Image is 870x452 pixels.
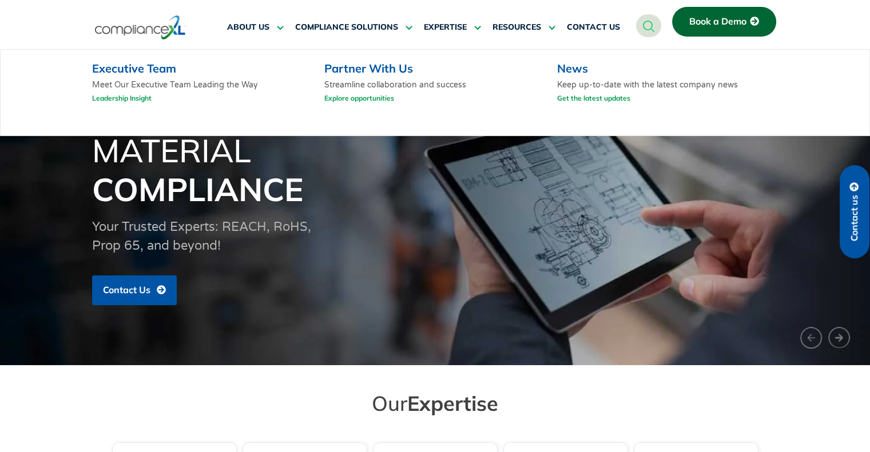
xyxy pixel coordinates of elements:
[115,390,756,416] h2: Our
[227,22,269,33] span: ABOUT US
[92,169,303,209] span: Compliance
[295,14,412,41] a: COMPLIANCE SOLUTIONS
[424,14,481,41] a: EXPERTISE
[672,7,776,37] a: Book a Demo
[227,14,284,41] a: ABOUT US
[567,22,620,33] span: CONTACT US
[324,61,413,75] a: Partner With Us
[557,79,774,109] p: Keep up-to-date with the latest company news
[407,390,498,416] span: Expertise
[636,14,661,37] a: navsearch-button
[324,91,394,105] a: Explore opportunities
[849,195,860,241] span: Contact us
[567,14,620,41] a: CONTACT US
[92,275,177,305] a: Contact Us
[492,14,555,41] a: RESOURCES
[92,219,311,253] span: Your Trusted Experts: REACH, RoHS, Prop 65, and beyond!
[95,14,186,41] img: logo-one.svg
[92,131,778,209] h1: Material
[557,91,630,105] a: Get the latest updates
[295,22,398,33] span: COMPLIANCE SOLUTIONS
[492,22,541,33] span: RESOURCES
[689,17,746,27] span: Book a Demo
[92,79,309,109] p: Meet Our Executive Team Leading the Way
[103,285,150,295] span: Contact Us
[840,165,869,258] a: Contact us
[92,91,152,105] a: Leadership Insight
[557,61,588,75] a: News
[424,22,467,33] span: EXPERTISE
[324,79,466,109] p: Streamline collaboration and success
[92,61,176,75] a: Executive Team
